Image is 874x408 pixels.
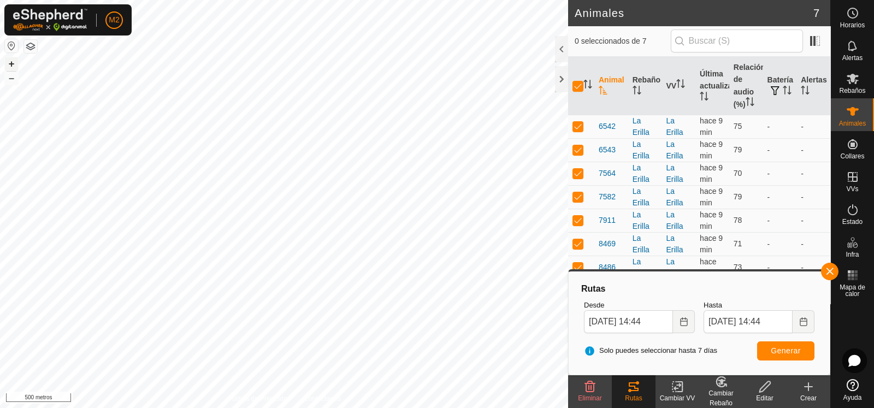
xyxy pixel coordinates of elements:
[5,39,18,52] button: Restablecer mapa
[700,93,708,102] p-sorticon: Activar para ordenar
[734,145,742,154] font: 79
[109,15,119,24] font: M2
[633,257,649,277] font: La Erilla
[584,301,605,309] font: Desde
[633,116,649,137] font: La Erilla
[700,140,723,160] span: 13 de agosto de 2025, 14:34
[633,75,660,84] font: Rebaño
[700,257,723,277] font: hace 39 min
[734,239,742,248] font: 71
[5,72,18,85] button: –
[304,395,340,403] font: Contáctanos
[800,394,817,402] font: Crear
[783,87,792,96] p-sorticon: Activar para ordenar
[13,9,87,31] img: Logotipo de Gallagher
[708,389,733,407] font: Cambiar Rebaño
[801,87,810,96] p-sorticon: Activar para ordenar
[767,146,770,155] font: -
[767,216,770,225] font: -
[666,234,683,254] a: La Erilla
[599,145,616,154] font: 6543
[633,87,641,96] p-sorticon: Activar para ordenar
[676,81,685,90] p-sorticon: Activar para ordenar
[700,187,723,207] font: hace 9 min
[599,122,616,131] font: 6542
[633,140,649,160] font: La Erilla
[666,210,683,230] a: La Erilla
[734,192,742,201] font: 79
[801,216,804,225] font: -
[666,187,683,207] a: La Erilla
[673,310,695,333] button: Elija fecha
[734,216,742,224] font: 78
[599,346,717,354] font: Solo puedes seleccionar hasta 7 días
[5,57,18,70] button: +
[700,116,723,137] span: 13 de agosto de 2025, 14:34
[633,163,649,184] font: La Erilla
[734,122,742,131] font: 75
[734,63,765,109] font: Relación de audio (%)
[671,29,803,52] input: Buscar (S)
[583,81,592,90] p-sorticon: Activar para ordenar
[700,163,723,184] span: 13 de agosto de 2025, 14:34
[228,394,291,404] a: Política de Privacidad
[9,72,14,84] font: –
[575,37,647,45] font: 0 seleccionados de 7
[700,257,723,277] span: 13 de agosto de 2025, 14:04
[704,301,722,309] font: Hasta
[793,310,814,333] button: Elija fecha
[840,21,865,29] font: Horarios
[633,210,649,230] font: La Erilla
[304,394,340,404] a: Contáctanos
[734,169,742,178] font: 70
[700,163,723,184] font: hace 9 min
[666,140,683,160] font: La Erilla
[746,99,754,108] p-sorticon: Activar para ordenar
[842,218,863,226] font: Estado
[660,394,695,402] font: Cambiar VV
[846,251,859,258] font: Infra
[842,54,863,62] font: Alertas
[666,163,683,184] a: La Erilla
[666,81,676,90] font: VV
[767,263,770,272] font: -
[581,284,605,293] font: Rutas
[24,40,37,53] button: Capas del Mapa
[666,257,683,277] a: La Erilla
[767,169,770,178] font: -
[700,234,723,254] span: 13 de agosto de 2025, 14:34
[767,240,770,249] font: -
[840,152,864,160] font: Collares
[700,210,723,230] span: 13 de agosto de 2025, 14:34
[801,193,804,202] font: -
[700,187,723,207] span: 13 de agosto de 2025, 14:34
[767,122,770,131] font: -
[633,234,649,254] font: La Erilla
[599,192,616,201] font: 7582
[700,140,723,160] font: hace 9 min
[9,58,15,69] font: +
[840,283,865,298] font: Mapa de calor
[846,185,858,193] font: VVs
[625,394,642,402] font: Rutas
[767,75,793,84] font: Batería
[767,193,770,202] font: -
[831,375,874,405] a: Ayuda
[839,120,866,127] font: Animales
[839,87,865,94] font: Rebaños
[228,395,291,403] font: Política de Privacidad
[801,169,804,178] font: -
[843,394,862,401] font: Ayuda
[599,216,616,224] font: 7911
[801,240,804,249] font: -
[599,75,624,84] font: Animal
[700,116,723,137] font: hace 9 min
[757,341,814,360] button: Generar
[578,394,601,402] font: Eliminar
[599,169,616,178] font: 7564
